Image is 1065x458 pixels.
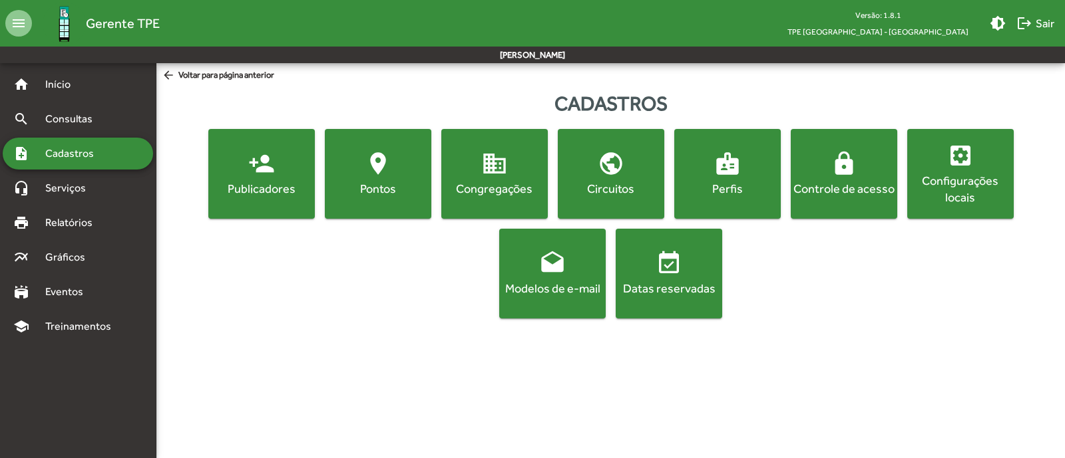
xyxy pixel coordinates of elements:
[32,2,160,45] a: Gerente TPE
[37,180,104,196] span: Serviços
[791,129,897,219] button: Controle de acesso
[618,280,720,296] div: Datas reservadas
[37,284,101,300] span: Eventos
[156,88,1065,118] div: Cadastros
[502,280,603,296] div: Modelos de e-mail
[441,129,548,219] button: Congregações
[37,249,103,265] span: Gráficos
[13,284,29,300] mat-icon: stadium
[481,150,508,177] mat-icon: domain
[13,146,29,162] mat-icon: note_add
[13,215,29,231] mat-icon: print
[5,10,32,37] mat-icon: menu
[13,318,29,334] mat-icon: school
[616,229,722,318] button: Datas reservadas
[13,249,29,265] mat-icon: multiline_chart
[831,150,857,177] mat-icon: lock
[558,129,664,219] button: Circuitos
[714,150,741,177] mat-icon: badge
[1016,11,1054,35] span: Sair
[248,150,275,177] mat-icon: person_add
[86,13,160,34] span: Gerente TPE
[208,129,315,219] button: Publicadores
[13,111,29,127] mat-icon: search
[656,250,682,277] mat-icon: event_available
[560,180,662,197] div: Circuitos
[907,129,1014,219] button: Configurações locais
[677,180,778,197] div: Perfis
[325,129,431,219] button: Pontos
[37,146,111,162] span: Cadastros
[777,23,979,40] span: TPE [GEOGRAPHIC_DATA] - [GEOGRAPHIC_DATA]
[37,318,127,334] span: Treinamentos
[43,2,86,45] img: Logo
[499,229,606,318] button: Modelos de e-mail
[598,150,624,177] mat-icon: public
[37,111,110,127] span: Consultas
[910,172,1011,205] div: Configurações locais
[13,180,29,196] mat-icon: headset_mic
[674,129,781,219] button: Perfis
[444,180,545,197] div: Congregações
[1011,11,1060,35] button: Sair
[162,68,274,83] span: Voltar para página anterior
[990,15,1006,31] mat-icon: brightness_medium
[37,215,110,231] span: Relatórios
[1016,15,1032,31] mat-icon: logout
[13,76,29,92] mat-icon: home
[777,7,979,23] div: Versão: 1.8.1
[162,68,178,83] mat-icon: arrow_back
[365,150,391,177] mat-icon: location_on
[327,180,429,197] div: Pontos
[539,250,566,277] mat-icon: drafts
[37,76,90,92] span: Início
[947,142,974,169] mat-icon: settings_applications
[211,180,312,197] div: Publicadores
[793,180,895,197] div: Controle de acesso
